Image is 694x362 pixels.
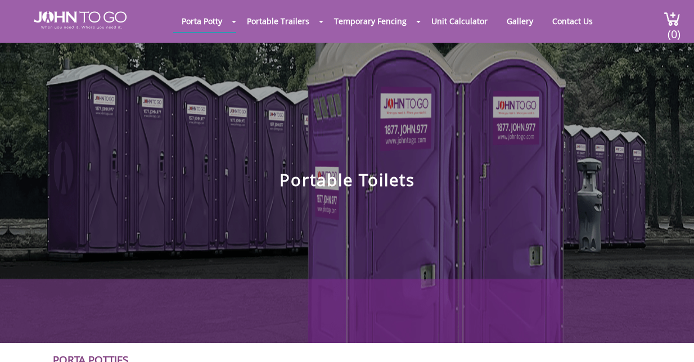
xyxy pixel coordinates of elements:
a: Unit Calculator [423,10,496,32]
a: Porta Potty [173,10,231,32]
button: Live Chat [649,317,694,362]
img: JOHN to go [34,11,127,29]
a: Gallery [498,10,542,32]
img: cart a [664,11,681,26]
a: Temporary Fencing [326,10,415,32]
span: (0) [667,17,681,42]
a: Portable Trailers [238,10,318,32]
a: Contact Us [544,10,601,32]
